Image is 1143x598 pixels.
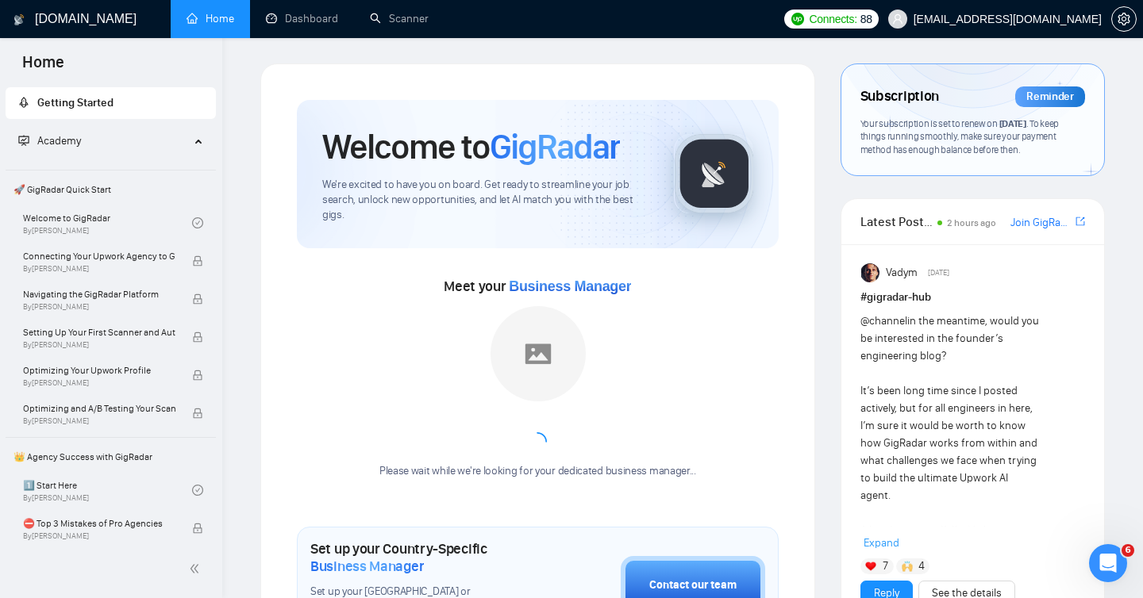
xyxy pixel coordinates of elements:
h1: # gigradar-hub [860,289,1085,306]
a: Welcome to GigRadarBy[PERSON_NAME] [23,205,192,240]
span: check-circle [192,217,203,228]
span: Academy [18,134,81,148]
span: By [PERSON_NAME] [23,302,175,312]
span: [DATE] [999,117,1026,129]
span: Expand [864,536,899,550]
span: Business Manager [509,278,631,294]
span: @channel [860,314,907,328]
span: export [1076,215,1085,228]
span: Optimizing and A/B Testing Your Scanner for Better Results [23,401,175,416]
span: Connects: [809,10,856,28]
button: setting [1111,6,1137,32]
span: 🚀 GigRadar Quick Start [7,174,214,205]
div: Please wait while we're looking for your dedicated business manager... [370,464,706,479]
span: lock [192,293,203,305]
img: upwork-logo.png [791,13,804,25]
h1: Welcome to [322,125,620,168]
a: homeHome [187,12,234,25]
a: export [1076,214,1085,229]
span: [DATE] [928,266,949,280]
img: 🙌 [902,561,913,572]
span: Optimizing Your Upwork Profile [23,362,175,378]
li: Getting Started [6,87,216,119]
div: Reminder [1015,86,1085,107]
div: Contact our team [649,577,737,594]
span: lock [192,408,203,419]
img: logo [13,7,25,33]
span: Your subscription is set to renew on . To keep things running smoothly, make sure your payment me... [860,117,1059,155]
span: double-left [189,561,205,577]
span: By [PERSON_NAME] [23,416,175,426]
span: lock [192,370,203,381]
span: By [PERSON_NAME] [23,378,175,388]
span: Vadym [886,264,918,282]
span: Setting Up Your First Scanner and Auto-Bidder [23,324,175,340]
span: Getting Started [37,96,114,109]
a: dashboardDashboard [266,12,338,25]
span: By [PERSON_NAME] [23,264,175,274]
span: lock [192,332,203,343]
h1: Set up your Country-Specific [310,540,541,575]
a: Join GigRadar Slack Community [1010,214,1072,232]
span: GigRadar [490,125,620,168]
span: Navigating the GigRadar Platform [23,286,175,302]
a: searchScanner [370,12,429,25]
span: Latest Posts from the GigRadar Community [860,212,933,232]
span: 2 hours ago [947,217,996,228]
span: 4 [918,558,925,574]
img: Vadym [861,263,880,282]
span: By [PERSON_NAME] [23,340,175,350]
span: Business Manager [310,558,424,575]
iframe: Intercom live chat [1089,544,1127,582]
span: Subscription [860,83,939,110]
span: We're excited to have you on board. Get ready to streamline your job search, unlock new opportuni... [322,178,648,223]
span: 88 [860,10,872,28]
img: gigradar-logo.png [675,134,754,213]
span: lock [192,255,203,266]
span: rocket [18,97,29,108]
span: fund-projection-screen [18,135,29,146]
img: placeholder.png [491,306,586,401]
img: ❤️ [865,561,876,572]
a: setting [1111,13,1137,25]
span: 7 [883,558,888,574]
span: check-circle [192,485,203,496]
a: 1️⃣ Start HereBy[PERSON_NAME] [23,473,192,508]
span: Meet your [444,278,631,295]
span: Home [10,51,77,84]
span: Academy [37,134,81,148]
span: setting [1112,13,1136,25]
span: 👑 Agency Success with GigRadar [7,441,214,473]
span: By [PERSON_NAME] [23,531,175,541]
span: ⛔ Top 3 Mistakes of Pro Agencies [23,516,175,531]
span: 6 [1122,544,1134,557]
span: loading [528,432,547,451]
span: user [892,13,903,25]
span: lock [192,523,203,534]
span: Connecting Your Upwork Agency to GigRadar [23,248,175,264]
